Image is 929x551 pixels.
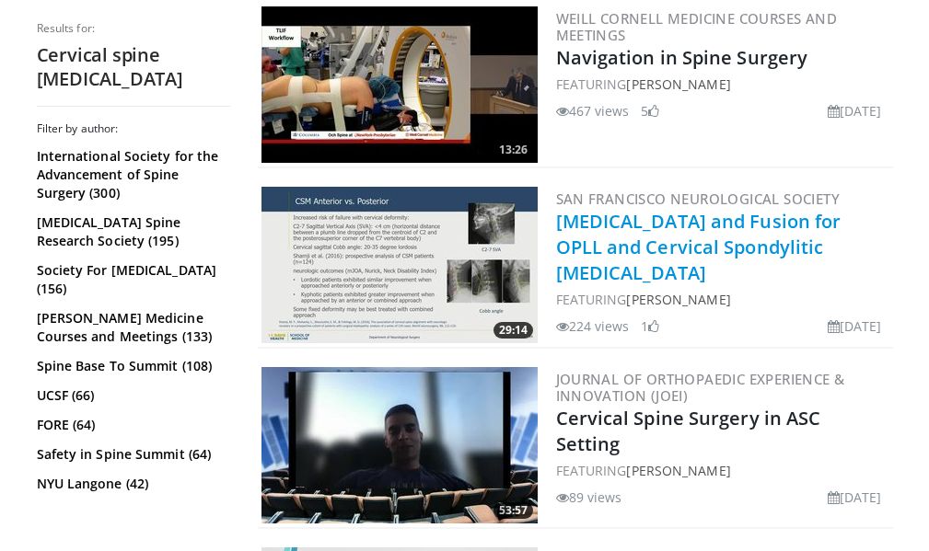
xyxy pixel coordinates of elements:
[494,142,533,158] span: 13:26
[556,488,622,507] li: 89 views
[261,6,538,163] a: 13:26
[37,475,226,493] a: NYU Langone (42)
[626,462,730,479] a: [PERSON_NAME]
[261,6,538,163] img: a9deda4c-4824-4ffe-bd02-550302682e73.300x170_q85_crop-smart_upscale.jpg
[261,367,538,523] img: ce18fafd-5cb3-4536-bb64-243c02eec315.300x170_q85_crop-smart_upscale.jpg
[37,416,226,434] a: FORE (64)
[626,75,730,93] a: [PERSON_NAME]
[556,75,889,94] div: FEATURING
[641,316,659,336] li: 1
[261,187,538,343] img: 5f8033f3-e44b-4c1a-b2bf-a34df30acf70.300x170_q85_crop-smart_upscale.jpg
[556,189,841,208] a: San Francisco Neurological Society
[261,367,538,523] a: 53:57
[37,261,226,298] a: Society For [MEDICAL_DATA] (156)
[37,147,226,202] a: International Society for the Advancement of Spine Surgery (300)
[556,101,630,121] li: 467 views
[37,357,226,375] a: Spine Base To Summit (108)
[556,9,838,44] a: Weill Cornell Medicine Courses and Meetings
[626,291,730,308] a: [PERSON_NAME]
[556,209,842,285] a: [MEDICAL_DATA] and Fusion for OPLL and Cervical Spondylitic [MEDICAL_DATA]
[556,406,821,456] a: Cervical Spine Surgery in ASC Setting
[828,316,882,336] li: [DATE]
[37,43,230,91] h2: Cervical spine [MEDICAL_DATA]
[641,101,659,121] li: 5
[828,488,882,507] li: [DATE]
[37,21,230,36] p: Results for:
[556,290,889,309] div: FEATURING
[556,461,889,480] div: FEATURING
[37,445,226,464] a: Safety in Spine Summit (64)
[37,309,226,346] a: [PERSON_NAME] Medicine Courses and Meetings (133)
[261,187,538,343] a: 29:14
[37,386,226,405] a: UCSF (66)
[494,322,533,339] span: 29:14
[556,316,630,336] li: 224 views
[37,121,230,136] h3: Filter by author:
[828,101,882,121] li: [DATE]
[37,213,226,250] a: [MEDICAL_DATA] Spine Research Society (195)
[494,502,533,519] span: 53:57
[556,45,808,70] a: Navigation in Spine Surgery
[556,370,845,405] a: Journal of Orthopaedic Experience & Innovation (JOEI)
